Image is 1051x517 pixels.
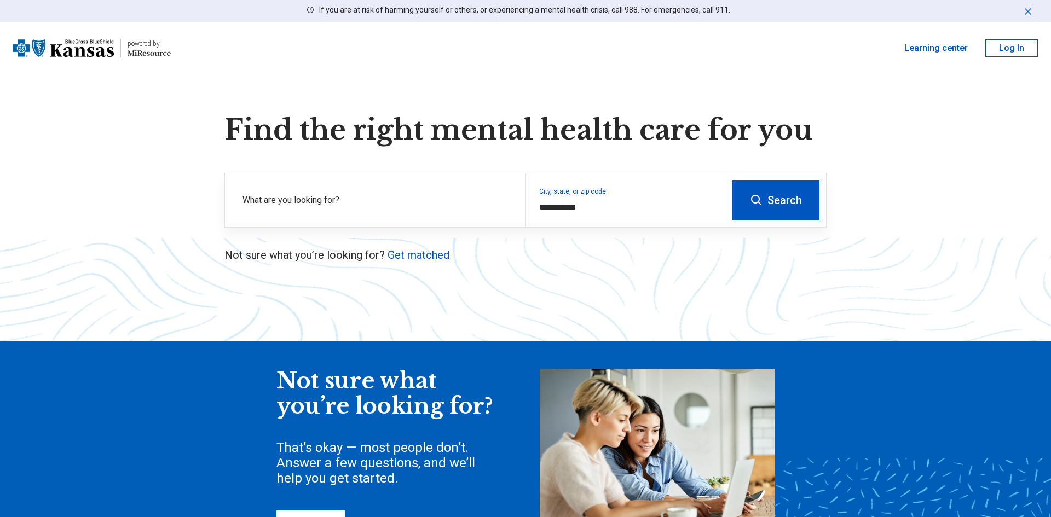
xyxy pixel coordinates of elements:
a: Blue Cross Blue Shield Kansaspowered by [13,35,171,61]
p: If you are at risk of harming yourself or others, or experiencing a mental health crisis, call 98... [319,4,730,16]
button: Search [732,180,819,220]
img: Blue Cross Blue Shield Kansas [13,35,114,61]
button: Dismiss [1023,4,1033,18]
div: That’s okay — most people don’t. Answer a few questions, and we’ll help you get started. [276,440,495,486]
p: Not sure what you’re looking for? [224,247,827,263]
button: Log In [985,39,1038,57]
a: Get matched [388,248,449,262]
div: Not sure what you’re looking for? [276,369,495,419]
label: What are you looking for? [242,194,512,207]
h1: Find the right mental health care for you [224,114,827,147]
div: powered by [128,39,171,49]
a: Learning center [904,42,968,55]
